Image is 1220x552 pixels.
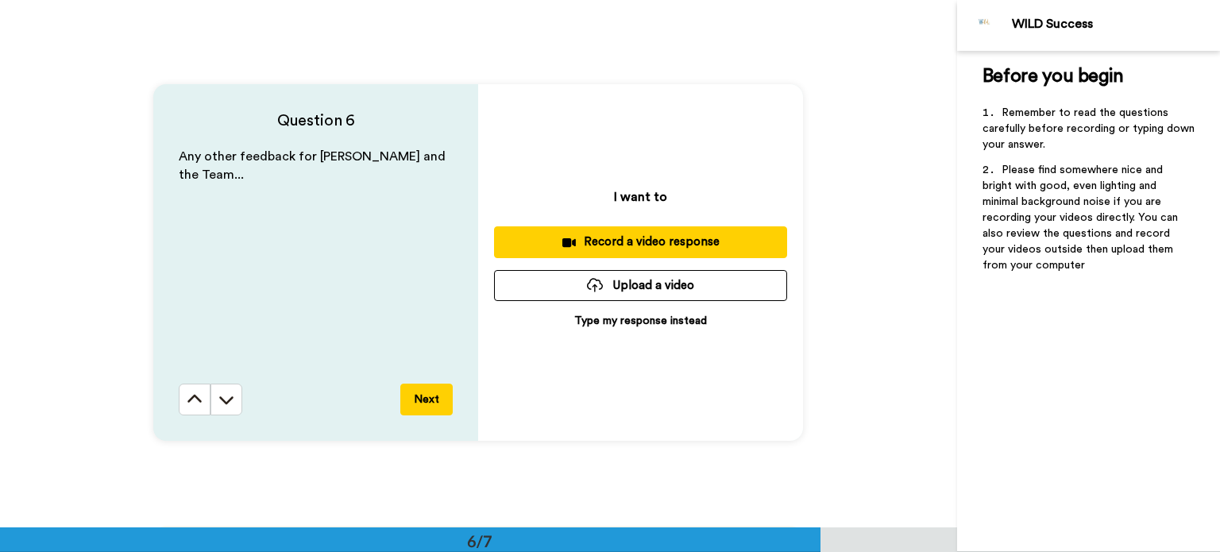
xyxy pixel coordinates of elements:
[983,107,1198,150] span: Remember to read the questions carefully before recording or typing down your answer.
[442,530,518,552] div: 6/7
[179,110,453,132] h4: Question 6
[494,270,787,301] button: Upload a video
[400,384,453,415] button: Next
[966,6,1004,44] img: Profile Image
[179,150,449,181] span: Any other feedback for [PERSON_NAME] and the Team...
[983,164,1181,271] span: Please find somewhere nice and bright with good, even lighting and minimal background noise if yo...
[1012,17,1219,32] div: WILD Success
[983,67,1123,86] span: Before you begin
[507,234,774,250] div: Record a video response
[614,187,667,207] p: I want to
[574,313,707,329] p: Type my response instead
[494,226,787,257] button: Record a video response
